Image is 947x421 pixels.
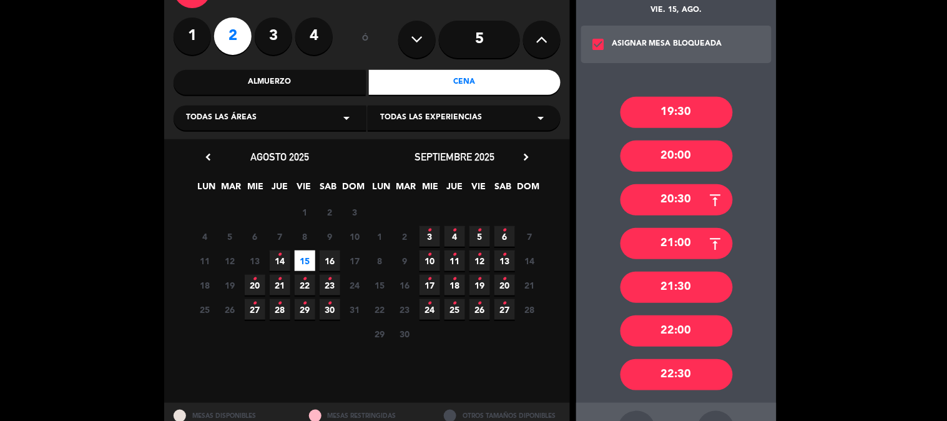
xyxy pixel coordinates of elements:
span: 31 [345,299,365,320]
span: 21 [519,275,540,295]
span: 20 [245,275,265,295]
span: 20 [494,275,515,295]
i: chevron_right [519,151,532,164]
span: 16 [320,250,340,271]
div: 22:30 [621,359,733,390]
i: • [453,269,457,289]
span: 28 [270,299,290,320]
span: 26 [220,299,240,320]
span: 3 [345,202,365,222]
i: • [503,294,507,314]
span: 15 [295,250,315,271]
span: 29 [370,324,390,344]
i: • [328,269,332,289]
div: 19:30 [621,97,733,128]
label: 1 [174,17,211,55]
i: arrow_drop_down [339,111,354,126]
span: LUN [197,179,217,200]
span: 8 [370,250,390,271]
span: MAR [221,179,242,200]
i: arrow_drop_down [533,111,548,126]
span: 25 [444,299,465,320]
span: 4 [444,226,465,247]
i: • [428,294,432,314]
span: 28 [519,299,540,320]
div: Cena [369,70,561,95]
span: 7 [270,226,290,247]
span: 21 [270,275,290,295]
span: 24 [345,275,365,295]
i: • [328,294,332,314]
span: 15 [370,275,390,295]
span: 9 [320,226,340,247]
span: 30 [395,324,415,344]
i: • [428,220,432,240]
i: • [503,269,507,289]
span: 8 [295,226,315,247]
i: chevron_left [202,151,215,164]
span: 25 [195,299,215,320]
span: 17 [345,250,365,271]
span: 6 [245,226,265,247]
span: 3 [420,226,440,247]
div: 21:30 [621,272,733,303]
span: 23 [320,275,340,295]
span: 27 [494,299,515,320]
span: 18 [444,275,465,295]
span: 22 [295,275,315,295]
span: Todas las experiencias [380,112,482,124]
span: 10 [420,250,440,271]
span: septiembre 2025 [415,151,494,163]
i: • [253,269,257,289]
span: 13 [494,250,515,271]
span: 2 [395,226,415,247]
span: 5 [220,226,240,247]
i: • [278,245,282,265]
div: vie. 15, ago. [576,4,777,17]
span: 12 [220,250,240,271]
label: 3 [255,17,292,55]
label: 2 [214,17,252,55]
span: 2 [320,202,340,222]
i: • [278,294,282,314]
div: 20:00 [621,141,733,172]
span: 27 [245,299,265,320]
i: • [428,269,432,289]
span: 11 [444,250,465,271]
span: 24 [420,299,440,320]
div: ó [345,17,386,61]
span: 19 [469,275,490,295]
span: 23 [395,299,415,320]
span: SAB [318,179,339,200]
i: • [303,294,307,314]
span: 1 [295,202,315,222]
span: 12 [469,250,490,271]
span: 26 [469,299,490,320]
span: 6 [494,226,515,247]
label: 4 [295,17,333,55]
i: • [503,220,507,240]
span: 7 [519,226,540,247]
i: • [478,294,482,314]
span: Todas las áreas [186,112,257,124]
div: 22:00 [621,315,733,347]
i: • [303,269,307,289]
div: 21:00 [621,228,733,259]
span: MAR [396,179,416,200]
span: VIE [469,179,489,200]
i: • [478,269,482,289]
i: • [278,269,282,289]
span: JUE [444,179,465,200]
span: SAB [493,179,514,200]
span: 17 [420,275,440,295]
i: • [478,220,482,240]
span: 4 [195,226,215,247]
span: 1 [370,226,390,247]
span: agosto 2025 [250,151,309,163]
span: JUE [270,179,290,200]
div: 20:30 [621,184,733,215]
span: 16 [395,275,415,295]
div: Almuerzo [174,70,366,95]
i: • [503,245,507,265]
i: check_box [591,37,606,52]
